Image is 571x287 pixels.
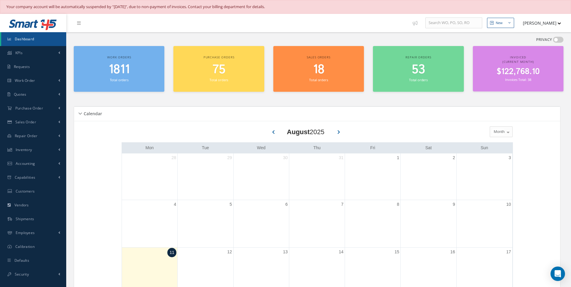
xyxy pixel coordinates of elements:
[312,144,322,152] a: Thursday
[201,144,210,152] a: Tuesday
[345,153,401,200] td: August 1, 2025
[74,46,164,92] a: Work orders 1811 Total orders
[209,78,228,82] small: Total orders
[15,78,35,83] span: Work Order
[309,78,328,82] small: Total orders
[424,144,433,152] a: Saturday
[15,36,34,42] span: Dashboard
[507,153,512,162] a: August 3, 2025
[307,55,330,59] span: Sales orders
[122,153,178,200] td: July 28, 2025
[345,200,401,248] td: August 8, 2025
[14,64,30,69] span: Requests
[144,144,155,152] a: Monday
[282,153,289,162] a: July 30, 2025
[14,258,29,263] span: Defaults
[173,46,264,92] a: Purchase orders 75 Total orders
[338,153,345,162] a: July 31, 2025
[16,189,35,194] span: Customers
[16,230,35,235] span: Employees
[409,78,428,82] small: Total orders
[497,66,540,78] span: $122,768.10
[16,161,35,166] span: Accounting
[107,55,131,59] span: Work orders
[396,153,401,162] a: August 1, 2025
[172,200,177,209] a: August 4, 2025
[517,17,561,29] button: [PERSON_NAME]
[456,200,512,248] td: August 10, 2025
[338,248,345,256] a: August 14, 2025
[405,55,431,59] span: Repair orders
[170,153,178,162] a: July 28, 2025
[16,216,34,221] span: Shipments
[492,129,504,135] span: Month
[313,61,324,78] span: 18
[456,153,512,200] td: August 3, 2025
[393,248,401,256] a: August 15, 2025
[284,200,289,209] a: August 6, 2025
[15,119,36,125] span: Sales Order
[82,109,102,116] h5: Calendar
[289,200,345,248] td: August 7, 2025
[15,106,43,111] span: Purchase Order
[14,92,26,97] span: Quotes
[505,248,512,256] a: August 17, 2025
[15,244,35,249] span: Calibration
[479,144,489,152] a: Sunday
[167,248,176,257] a: August 11, 2025
[496,20,503,26] div: New
[340,200,345,209] a: August 7, 2025
[487,18,514,28] button: New
[15,133,38,138] span: Repair Order
[256,144,267,152] a: Wednesday
[401,200,456,248] td: August 9, 2025
[452,153,456,162] a: August 2, 2025
[449,248,456,256] a: August 16, 2025
[505,77,531,82] small: Invoices Total: 38
[452,200,456,209] a: August 9, 2025
[233,153,289,200] td: July 30, 2025
[15,272,29,277] span: Security
[233,200,289,248] td: August 6, 2025
[510,55,526,59] span: Invoiced
[109,61,130,78] span: 1811
[287,127,324,137] div: 2025
[178,200,233,248] td: August 5, 2025
[14,202,29,208] span: Vendors
[228,200,233,209] a: August 5, 2025
[410,14,425,32] a: Show Tips
[396,200,401,209] a: August 8, 2025
[110,78,129,82] small: Total orders
[273,46,364,92] a: Sales orders 18 Total orders
[551,267,565,281] div: Open Intercom Messenger
[226,153,233,162] a: July 29, 2025
[6,4,565,10] div: Your company account will be automatically suspended by "[DATE]", due to non-payment of invoices....
[289,153,345,200] td: July 31, 2025
[16,147,32,152] span: Inventory
[473,46,563,92] a: Invoiced (Current Month) $122,768.10 Invoices Total: 38
[226,248,233,256] a: August 12, 2025
[502,60,534,64] span: (Current Month)
[401,153,456,200] td: August 2, 2025
[178,153,233,200] td: July 29, 2025
[412,61,425,78] span: 53
[505,200,512,209] a: August 10, 2025
[373,46,464,92] a: Repair orders 53 Total orders
[122,200,178,248] td: August 4, 2025
[369,144,376,152] a: Friday
[1,32,66,46] a: Dashboard
[15,175,36,180] span: Capabilities
[536,37,552,43] label: PRIVACY
[213,61,225,78] span: 75
[425,17,482,28] input: Search WO, PO, SO, RO
[282,248,289,256] a: August 13, 2025
[203,55,234,59] span: Purchase orders
[15,50,23,55] span: KPIs
[287,128,310,136] b: August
